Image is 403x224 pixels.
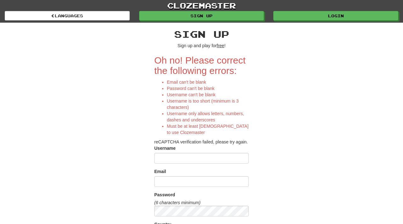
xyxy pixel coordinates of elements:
[154,42,249,49] p: Sign up and play for !
[154,200,201,205] em: (6 characters minimum)
[139,11,264,20] a: Sign up
[154,168,166,175] label: Email
[154,55,249,76] h2: Oh no! Please correct the following errors:
[167,92,249,98] li: Username can't be blank
[5,11,130,20] a: Languages
[217,43,224,48] u: free
[154,29,249,39] h2: Sign up
[273,11,398,20] a: Login
[167,123,249,136] li: Must be at least [DEMOGRAPHIC_DATA] to use Clozemaster
[167,110,249,123] li: Username only allows letters, numbers, dashes and underscores
[167,79,249,85] li: Email can't be blank
[154,145,176,151] label: Username
[154,192,175,198] label: Password
[167,85,249,92] li: Password can't be blank
[167,98,249,110] li: Username is too short (minimum is 3 characters)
